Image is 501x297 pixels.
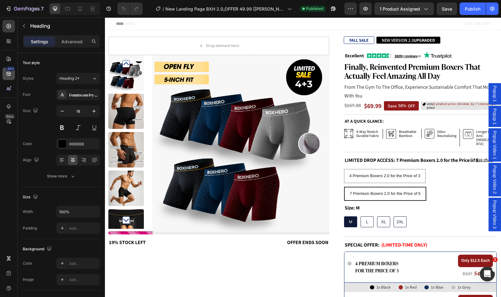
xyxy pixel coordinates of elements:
p: longer fit, anti-[MEDICAL_DATA] [371,112,391,128]
button: 1 product assigned [374,2,434,15]
strong: UPGRADED [309,20,330,26]
p: Heading [30,22,97,30]
div: Show more [47,173,76,179]
div: Beta [5,114,15,119]
span: XL [276,202,281,207]
span: Save [442,6,452,12]
span: Published [306,6,323,12]
span: New Landing Page BXH 2.0_OFFER 49.99 [[PERSON_NAME]] 03.08 [165,6,285,12]
s: $107 [358,254,367,259]
span: 2XL [291,202,299,207]
span: Popup Video 3 [387,183,393,211]
div: Text style [23,60,40,66]
span: M [244,202,248,207]
a: 3809+ reviewson [290,35,316,41]
strong: FALL SALE [244,20,264,26]
p: 1x Black [272,266,286,274]
div: 000000 [69,141,98,147]
div: Background [23,245,53,253]
p: size chart [371,139,388,145]
div: Size [23,107,39,115]
div: OFF [302,85,311,92]
div: Align [23,156,40,164]
div: Add... [69,261,98,266]
span: $49.99 [369,252,383,260]
span: on [290,36,316,41]
p: 1x Grey [353,266,366,274]
a: size chart [363,139,388,145]
button: Publish [460,2,486,15]
span: Heading 2* [59,76,79,81]
button: Carousel Back Arrow [17,43,25,50]
span: 1 [493,257,498,262]
p: breathable bamboo [294,112,311,120]
span: only per piece [322,85,395,92]
div: $167.00 [239,84,257,92]
strong: 19% Stock Left [4,222,41,228]
span: 1 product assigned [380,6,420,12]
legend: LIMITED DROP ACCESS: 7 Premium Boxers 2.0 for the Price of 5 [239,139,374,147]
legend: Size: M [239,187,255,195]
div: Publish [465,6,480,12]
span: from the gym to the office, experience sustainable comfort that moves with you [239,66,391,82]
div: Color [23,261,32,266]
p: At a quick glance: [240,101,391,107]
span: 7 Premium Boxers 2.0 for the Price of 5 [245,174,316,178]
span: Popup Video 2 [387,148,393,177]
div: Image [23,277,34,282]
p: 4-way stretch durable fabric [251,112,274,120]
span: Popup 1 [387,91,393,107]
div: Color [23,141,32,147]
strong: SPECIAL OFFER: [240,224,275,231]
span: Excellent [240,35,259,41]
div: Size [23,193,39,201]
p: Settings [31,38,48,45]
span: 4 Premium Boxers for the Price of 3 [250,242,294,257]
span: 4 Premium Boxers 2.0 for the Price of 3 [244,156,315,161]
iframe: Intercom live chat [480,266,495,281]
u: 3809+ reviews [290,36,312,41]
strong: Only $12.5 Each [356,241,385,245]
div: Padding [23,225,37,231]
p: odor- neutralizing [332,112,352,120]
strong: (Limited-Time Only) [276,224,322,231]
div: Save [282,85,293,92]
img: gempages_491320059759690869-8fead70a-9dab-4e15-8019-51ecbeddbe9f.png [262,33,286,44]
span: Popup 1 [387,68,393,84]
span: L [261,202,263,207]
span: Popup Video 1 [387,113,393,142]
div: Add... [69,226,98,231]
p: 1x Red [300,266,312,274]
button: Save [437,2,457,15]
div: Font [23,92,31,97]
div: 58% [293,85,302,92]
div: Width [23,209,33,214]
h1: Finally, Reinvented Premium Boxers That Actually Feel Amazing All Day [239,44,396,63]
p: 7 [41,5,44,12]
span: {{ product.price | divided_by: 7 | money }} [328,84,387,88]
button: Carousel Next Arrow [17,199,25,206]
div: Undo/Redo [117,2,143,15]
div: Drop element here [101,26,134,31]
span: / [163,6,164,12]
div: Styles [23,76,34,81]
img: gempages_491320059759690869-f2ab390a-662e-4a0e-bf4c-237bc7b9d578.svg [319,34,347,41]
div: Add... [69,277,98,283]
div: Fonntscom-Ivy-Presto-Headline-Semi-Bold [69,92,98,98]
p: Advanced [61,38,83,45]
button: 7 [2,2,46,15]
button: Heading 2* [56,73,100,84]
strong: Offer ends soon [182,222,224,228]
p: NEW VERSION 2.0 [277,20,330,26]
p: 1x Blue [326,266,338,274]
div: 450 [6,66,15,71]
input: Auto [57,206,100,217]
iframe: Design area [105,17,501,297]
button: Show more [23,171,100,182]
div: $69.99 [258,84,277,93]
